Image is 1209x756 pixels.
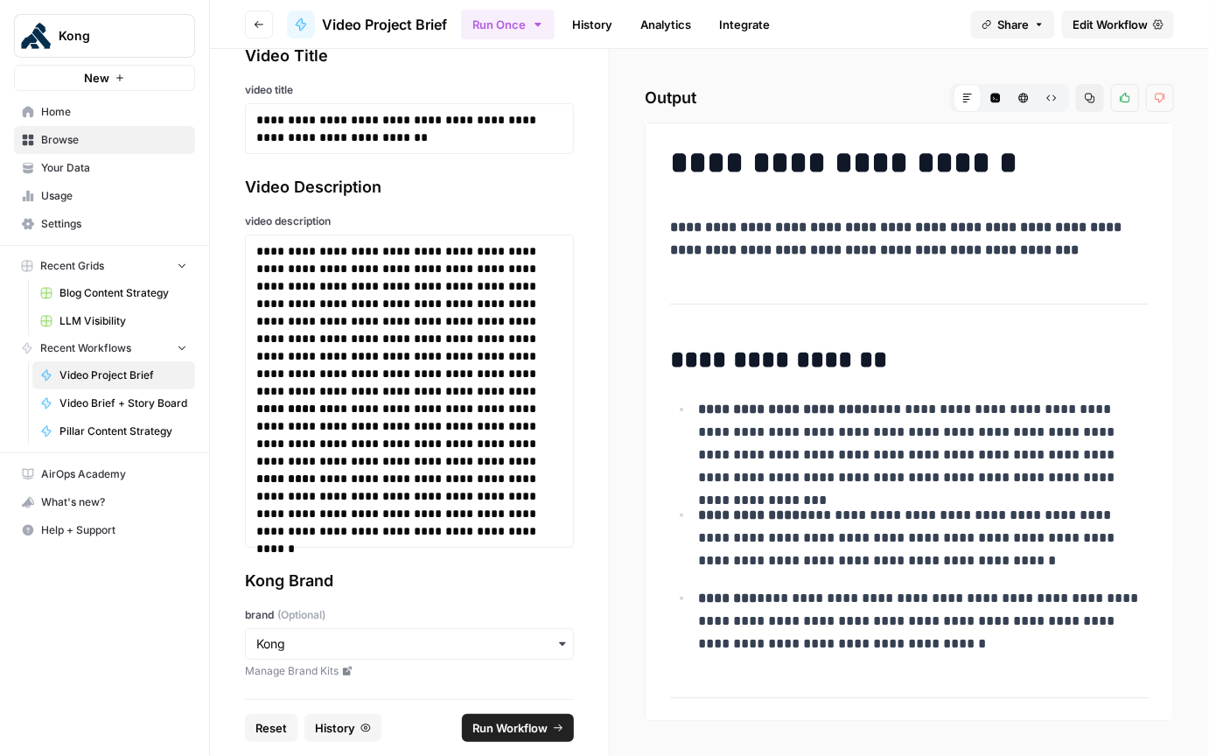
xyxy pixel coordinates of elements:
[562,10,623,38] a: History
[315,719,355,737] span: History
[245,175,574,199] div: Video Description
[245,663,574,679] a: Manage Brand Kits
[84,69,109,87] span: New
[277,607,325,623] span: (Optional)
[41,466,187,482] span: AirOps Academy
[41,188,187,204] span: Usage
[287,10,447,38] a: Video Project Brief
[245,44,574,68] div: Video Title
[14,98,195,126] a: Home
[997,16,1029,33] span: Share
[14,182,195,210] a: Usage
[41,522,187,538] span: Help + Support
[15,489,194,515] div: What's new?
[40,340,131,356] span: Recent Workflows
[255,719,287,737] span: Reset
[32,417,195,445] a: Pillar Content Strategy
[245,607,574,623] label: brand
[322,14,447,35] span: Video Project Brief
[59,367,187,383] span: Video Project Brief
[14,488,195,516] button: What's new?
[245,213,574,229] label: video description
[1073,16,1148,33] span: Edit Workflow
[461,10,555,39] button: Run Once
[630,10,702,38] a: Analytics
[59,395,187,411] span: Video Brief + Story Board
[14,335,195,361] button: Recent Workflows
[256,635,563,653] input: Kong
[32,307,195,335] a: LLM Visibility
[40,258,104,274] span: Recent Grids
[41,216,187,232] span: Settings
[14,460,195,488] a: AirOps Academy
[32,389,195,417] a: Video Brief + Story Board
[709,10,780,38] a: Integrate
[14,210,195,238] a: Settings
[41,132,187,148] span: Browse
[472,719,548,737] span: Run Workflow
[32,361,195,389] a: Video Project Brief
[41,104,187,120] span: Home
[14,516,195,544] button: Help + Support
[971,10,1055,38] button: Share
[462,714,574,742] button: Run Workflow
[245,569,574,593] div: Kong Brand
[245,714,297,742] button: Reset
[245,82,574,98] label: video title
[14,65,195,91] button: New
[14,126,195,154] a: Browse
[1062,10,1174,38] a: Edit Workflow
[59,285,187,301] span: Blog Content Strategy
[20,20,52,52] img: Kong Logo
[59,423,187,439] span: Pillar Content Strategy
[14,253,195,279] button: Recent Grids
[304,714,381,742] button: History
[14,154,195,182] a: Your Data
[59,313,187,329] span: LLM Visibility
[32,279,195,307] a: Blog Content Strategy
[14,14,195,58] button: Workspace: Kong
[645,84,1174,112] h2: Output
[41,160,187,176] span: Your Data
[59,27,164,45] span: Kong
